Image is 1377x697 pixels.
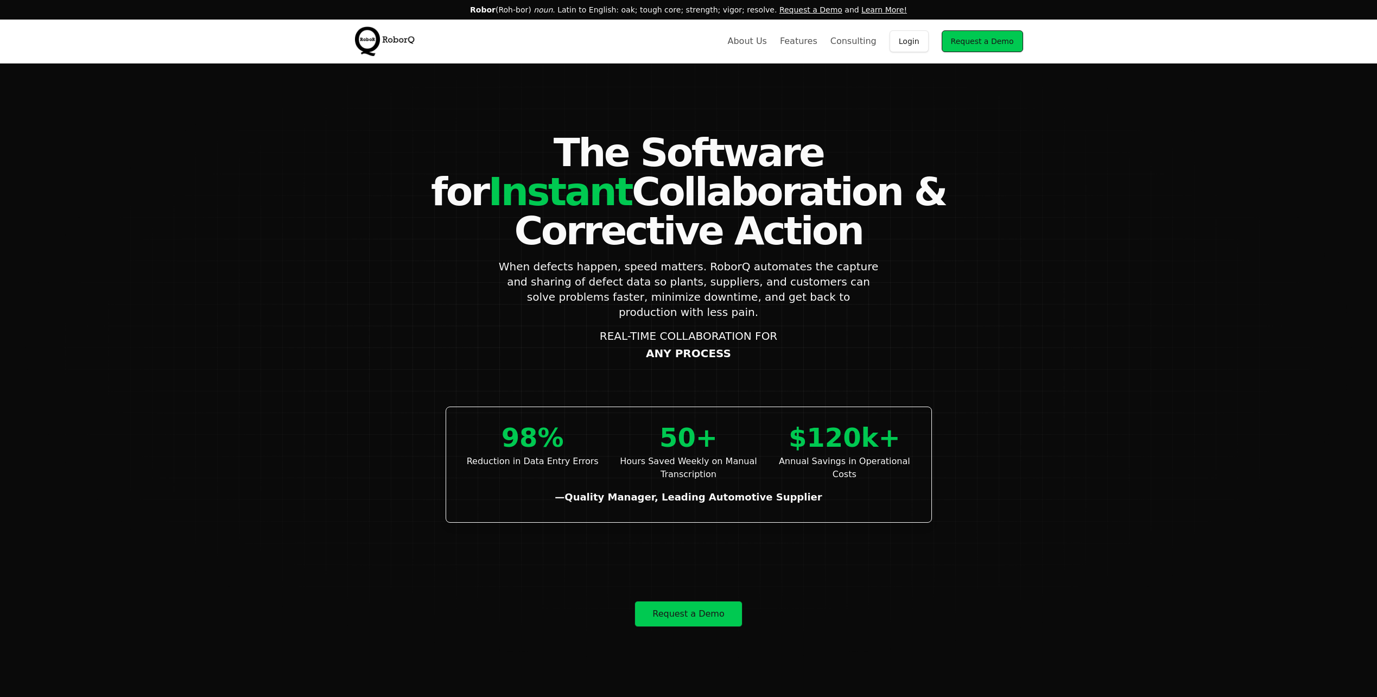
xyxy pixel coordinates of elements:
[464,424,602,451] p: 98%
[634,601,743,627] a: Request a Demo
[600,328,778,344] span: REAL-TIME COLLABORATION FOR
[354,25,420,58] img: RoborQ Inc. Logo
[534,5,553,14] em: noun
[464,490,914,505] footer: — Quality Manager, Leading Automotive Supplier
[780,35,817,48] a: Features
[890,30,929,52] a: Login
[942,30,1023,52] a: Request a Demo
[727,35,766,48] a: About Us
[619,455,758,481] p: Hours Saved Weekly on Manual Transcription
[861,5,907,14] a: Learn More!
[464,455,602,468] p: Reduction in Data Entry Errors
[775,424,913,451] p: $120k+
[619,424,758,451] p: 50+
[775,455,913,481] p: Annual Savings in Operational Costs
[488,169,632,214] span: Instant
[13,4,1364,15] p: (Roh-bor) . Latin to English: oak; tough core; strength; vigor; resolve. and
[354,133,1023,250] h1: The Software for Collaboration & Corrective Action
[470,5,496,14] span: Robor
[830,35,877,48] a: Consulting
[499,259,879,320] p: When defects happen, speed matters. RoborQ automates the capture and sharing of defect data so pl...
[779,5,842,14] a: Request a Demo
[646,347,731,360] span: ANY PROCESS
